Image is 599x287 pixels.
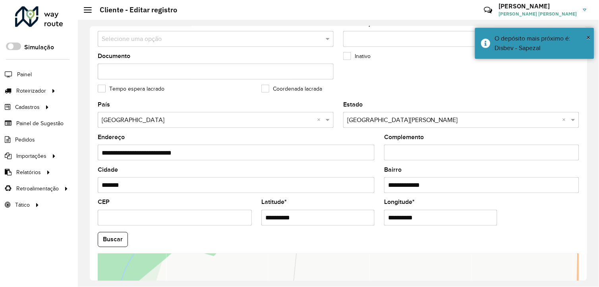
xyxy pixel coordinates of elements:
[16,152,46,160] span: Importações
[98,132,125,142] label: Endereço
[92,6,177,14] h2: Cliente - Editar registro
[98,51,130,61] label: Documento
[499,10,577,17] span: [PERSON_NAME] [PERSON_NAME]
[317,115,324,125] span: Clear all
[98,232,128,247] button: Buscar
[587,31,591,43] button: Close
[17,70,32,79] span: Painel
[343,52,371,60] label: Inativo
[15,103,40,111] span: Cadastros
[16,87,46,95] span: Roteirizador
[16,184,59,193] span: Retroalimentação
[261,198,287,207] label: Latitude
[384,165,402,175] label: Bairro
[343,100,363,109] label: Estado
[562,115,569,125] span: Clear all
[24,43,54,52] label: Simulação
[261,85,322,93] label: Coordenada lacrada
[495,34,588,53] div: O depósito mais próximo é: Disbev - Sapezal
[98,85,164,93] label: Tempo espera lacrado
[15,201,30,209] span: Tático
[16,168,41,176] span: Relatórios
[384,132,424,142] label: Complemento
[15,136,35,144] span: Pedidos
[587,33,591,42] span: ×
[480,2,497,19] a: Contato Rápido
[98,198,110,207] label: CEP
[384,198,415,207] label: Longitude
[499,2,577,10] h3: [PERSON_NAME]
[16,119,64,128] span: Painel de Sugestão
[98,100,110,109] label: País
[98,165,118,175] label: Cidade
